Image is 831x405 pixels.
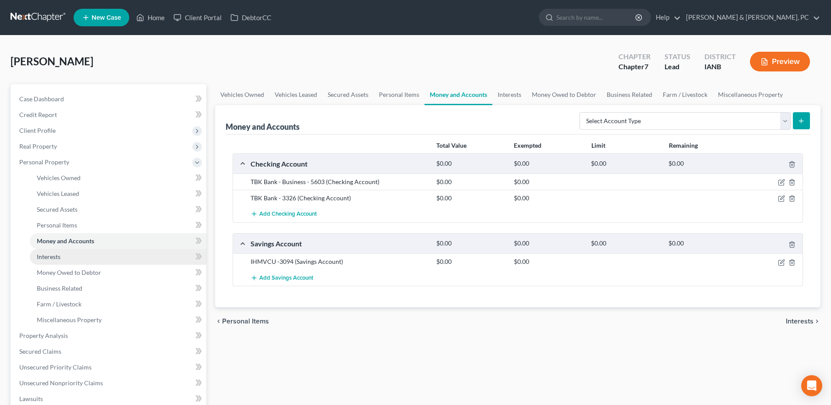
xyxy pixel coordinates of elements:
div: Chapter [619,52,651,62]
span: Real Property [19,142,57,150]
a: Credit Report [12,107,206,123]
a: Money and Accounts [30,233,206,249]
span: Money Owed to Debtor [37,269,101,276]
button: Add Checking Account [251,206,317,222]
a: Farm / Livestock [658,84,713,105]
a: Vehicles Owned [30,170,206,186]
div: $0.00 [432,160,509,168]
div: TBK Bank - 3326 (Checking Account) [246,194,432,202]
span: Add Checking Account [259,211,317,218]
span: Personal Property [19,158,69,166]
i: chevron_right [813,318,820,325]
div: $0.00 [664,160,742,168]
div: Open Intercom Messenger [801,375,822,396]
a: Home [132,10,169,25]
a: DebtorCC [226,10,276,25]
strong: Total Value [436,142,467,149]
div: $0.00 [664,239,742,248]
a: Client Portal [169,10,226,25]
a: Unsecured Nonpriority Claims [12,375,206,391]
div: $0.00 [509,160,587,168]
a: Money Owed to Debtor [30,265,206,281]
a: Miscellaneous Property [713,84,788,105]
span: Money and Accounts [37,237,94,245]
button: Add Savings Account [251,270,313,286]
a: Unsecured Priority Claims [12,359,206,375]
a: [PERSON_NAME] & [PERSON_NAME], PC [682,10,820,25]
span: Case Dashboard [19,95,64,103]
a: Business Related [30,281,206,296]
span: Unsecured Priority Claims [19,363,92,371]
a: Personal Items [30,217,206,233]
strong: Remaining [669,142,698,149]
div: $0.00 [432,257,509,266]
div: TBK Bank - Business - 5603 (Checking Account) [246,178,432,186]
a: Interests [492,84,527,105]
span: Client Profile [19,127,56,134]
a: Money and Accounts [424,84,492,105]
strong: Limit [591,142,605,149]
span: New Case [92,14,121,21]
a: Farm / Livestock [30,296,206,312]
a: Vehicles Leased [30,186,206,202]
div: $0.00 [432,178,509,186]
div: IHMVCU -3094 (Savings Account) [246,257,432,266]
span: 7 [644,62,648,71]
span: Credit Report [19,111,57,118]
input: Search by name... [556,9,637,25]
div: $0.00 [509,194,587,202]
a: Interests [30,249,206,265]
a: Miscellaneous Property [30,312,206,328]
div: $0.00 [587,239,664,248]
span: Vehicles Owned [37,174,81,181]
button: chevron_left Personal Items [215,318,269,325]
span: Business Related [37,284,82,292]
a: Vehicles Leased [269,84,322,105]
span: Personal Items [222,318,269,325]
div: Savings Account [246,239,432,248]
a: Money Owed to Debtor [527,84,601,105]
span: Interests [786,318,813,325]
span: Farm / Livestock [37,300,81,308]
a: Secured Assets [30,202,206,217]
div: District [704,52,736,62]
a: Personal Items [374,84,424,105]
i: chevron_left [215,318,222,325]
a: Secured Claims [12,344,206,359]
div: Money and Accounts [226,121,300,132]
div: Lead [665,62,690,72]
div: Chapter [619,62,651,72]
span: Vehicles Leased [37,190,79,197]
span: Unsecured Nonpriority Claims [19,379,103,387]
div: $0.00 [432,194,509,202]
button: Interests chevron_right [786,318,820,325]
div: Checking Account [246,159,432,168]
span: Personal Items [37,221,77,229]
span: Miscellaneous Property [37,316,102,323]
div: $0.00 [587,160,664,168]
span: Secured Claims [19,348,61,355]
div: $0.00 [509,257,587,266]
span: Interests [37,253,60,260]
span: Secured Assets [37,206,78,213]
span: [PERSON_NAME] [11,55,93,67]
span: Property Analysis [19,332,68,339]
div: $0.00 [432,239,509,248]
button: Preview [750,52,810,71]
a: Vehicles Owned [215,84,269,105]
a: Business Related [601,84,658,105]
span: Add Savings Account [259,274,313,281]
span: Lawsuits [19,395,43,402]
div: $0.00 [509,178,587,186]
a: Property Analysis [12,328,206,344]
div: $0.00 [509,239,587,248]
div: IANB [704,62,736,72]
div: Status [665,52,690,62]
a: Secured Assets [322,84,374,105]
a: Case Dashboard [12,91,206,107]
a: Help [651,10,681,25]
strong: Exempted [514,142,541,149]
